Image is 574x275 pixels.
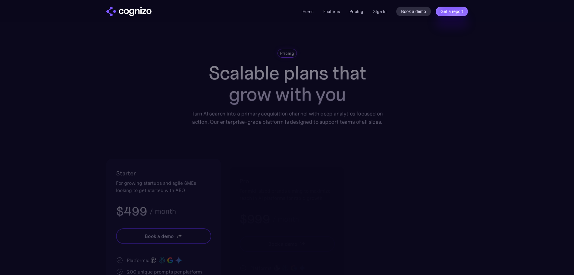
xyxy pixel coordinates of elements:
div: / month [149,208,176,215]
a: Book a demo [396,7,431,16]
h3: $999 [240,211,270,227]
a: Book a demostarstarstar [240,236,335,252]
img: star [300,242,301,243]
img: star [176,236,178,238]
img: star [178,234,182,238]
div: Book a demo [268,240,297,248]
h2: Pro [240,176,335,186]
div: For mid-sized brands aiming to maximize reach in AI platforms for rapid growth [240,187,335,202]
a: Get a report [436,7,468,16]
div: Turn AI search into a primary acquisition channel with deep analytics focused on action. Our ente... [187,110,387,126]
a: Home [303,9,314,14]
div: Book a demo [145,232,174,240]
div: Platforms: [250,264,273,272]
h3: $499 [116,203,147,219]
img: cognizo logo [106,7,152,16]
h1: Scalable plans that grow with you [187,62,387,105]
a: Book a demostarstarstar [116,228,211,244]
a: Features [323,9,340,14]
a: Sign in [373,8,387,15]
div: / month [272,216,299,223]
h2: Starter [116,168,211,178]
img: star [300,244,302,246]
a: Pricing [350,9,363,14]
div: Pricing [280,50,294,56]
div: For growing startups and agile SMEs looking to get started with AEO [116,179,211,194]
div: Platforms: [127,257,149,264]
img: star [301,241,305,245]
a: home [106,7,152,16]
